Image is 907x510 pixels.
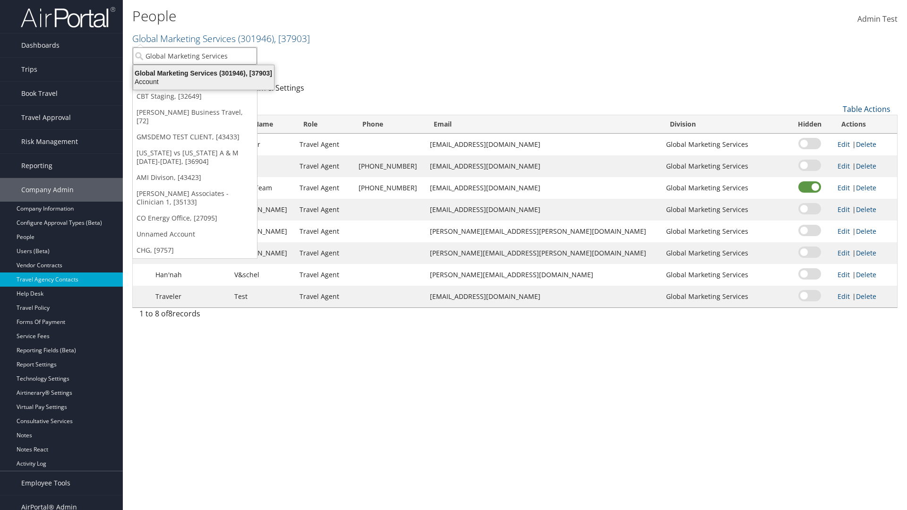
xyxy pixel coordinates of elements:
span: 8 [168,308,172,319]
a: Team & Settings [246,83,304,93]
td: [PERSON_NAME] [230,242,295,264]
td: | [833,134,897,155]
td: [EMAIL_ADDRESS][DOMAIN_NAME] [425,199,662,221]
th: Actions [833,115,897,134]
a: Edit [838,140,850,149]
div: Global Marketing Services (301946), [37903] [128,69,280,77]
a: Global Marketing Services [132,32,310,45]
td: [PERSON_NAME][EMAIL_ADDRESS][PERSON_NAME][DOMAIN_NAME] [425,221,662,242]
a: Admin Test [857,5,898,34]
div: 1 to 8 of records [139,308,317,324]
td: [PERSON_NAME][EMAIL_ADDRESS][DOMAIN_NAME] [425,264,662,286]
a: Edit [838,183,850,192]
td: [EMAIL_ADDRESS][DOMAIN_NAME] [425,155,662,177]
td: Han'nah [151,264,230,286]
td: Travel Agent [295,221,354,242]
a: Delete [856,270,876,279]
span: Company Admin [21,178,74,202]
td: Travel Agent [295,134,354,155]
td: | [833,242,897,264]
a: Table Actions [843,104,890,114]
td: | [833,264,897,286]
a: Delete [856,227,876,236]
a: CHG, [9757] [133,242,257,258]
td: Team [230,155,295,177]
td: Agent Team [230,177,295,199]
span: , [ 37903 ] [274,32,310,45]
a: [PERSON_NAME] Business Travel, [72] [133,104,257,129]
a: Unnamed Account [133,226,257,242]
td: V&schel [230,264,295,286]
td: Global Marketing Services [661,242,787,264]
td: | [833,199,897,221]
td: Travel Agent [295,286,354,307]
span: Travel Approval [21,106,71,129]
td: [EMAIL_ADDRESS][DOMAIN_NAME] [425,134,662,155]
span: ( 301946 ) [238,32,274,45]
td: | [833,221,897,242]
th: Email [425,115,662,134]
span: Trips [21,58,37,81]
span: Employee Tools [21,471,70,495]
span: Risk Management [21,130,78,153]
td: Global Marketing Services [661,221,787,242]
a: AMI Divison, [43423] [133,170,257,186]
a: [PERSON_NAME] Associates - Clinician 1, [35133] [133,186,257,210]
a: Delete [856,205,876,214]
th: Last Name [230,115,295,134]
th: Phone [354,115,425,134]
a: [US_STATE] vs [US_STATE] A & M [DATE]-[DATE], [36904] [133,145,257,170]
td: [PHONE_NUMBER] [354,155,425,177]
td: Traveler [230,134,295,155]
td: [PERSON_NAME][EMAIL_ADDRESS][PERSON_NAME][DOMAIN_NAME] [425,242,662,264]
a: Edit [838,292,850,301]
img: airportal-logo.png [21,6,115,28]
td: Travel Agent [295,242,354,264]
a: CO Energy Office, [27095] [133,210,257,226]
a: Delete [856,183,876,192]
a: Edit [838,205,850,214]
h1: People [132,6,642,26]
input: Search Accounts [133,47,257,65]
td: Traveler [151,286,230,307]
a: CBT Staging, [32649] [133,88,257,104]
span: Dashboards [21,34,60,57]
td: Global Marketing Services [661,286,787,307]
a: Delete [856,292,876,301]
td: [EMAIL_ADDRESS][DOMAIN_NAME] [425,177,662,199]
th: Division [661,115,787,134]
a: Edit [838,227,850,236]
td: Travel Agent [295,199,354,221]
td: [PERSON_NAME] [230,199,295,221]
td: [PERSON_NAME] [230,221,295,242]
td: Test [230,286,295,307]
td: Global Marketing Services [661,134,787,155]
td: Global Marketing Services [661,264,787,286]
td: Global Marketing Services [661,177,787,199]
td: | [833,155,897,177]
td: | [833,286,897,307]
td: Travel Agent [295,264,354,286]
td: Travel Agent [295,155,354,177]
th: Hidden [787,115,832,134]
a: Delete [856,161,876,170]
td: | [833,177,897,199]
td: Global Marketing Services [661,199,787,221]
div: Account [128,77,280,86]
a: Delete [856,248,876,257]
td: Travel Agent [295,177,354,199]
a: Delete [856,140,876,149]
th: Role [295,115,354,134]
span: Admin Test [857,14,898,24]
td: [PHONE_NUMBER] [354,177,425,199]
a: Edit [838,248,850,257]
a: Edit [838,161,850,170]
td: [EMAIL_ADDRESS][DOMAIN_NAME] [425,286,662,307]
span: Reporting [21,154,52,178]
span: Book Travel [21,82,58,105]
td: Global Marketing Services [661,155,787,177]
a: GMSDEMO TEST CLIENT, [43433] [133,129,257,145]
a: Edit [838,270,850,279]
